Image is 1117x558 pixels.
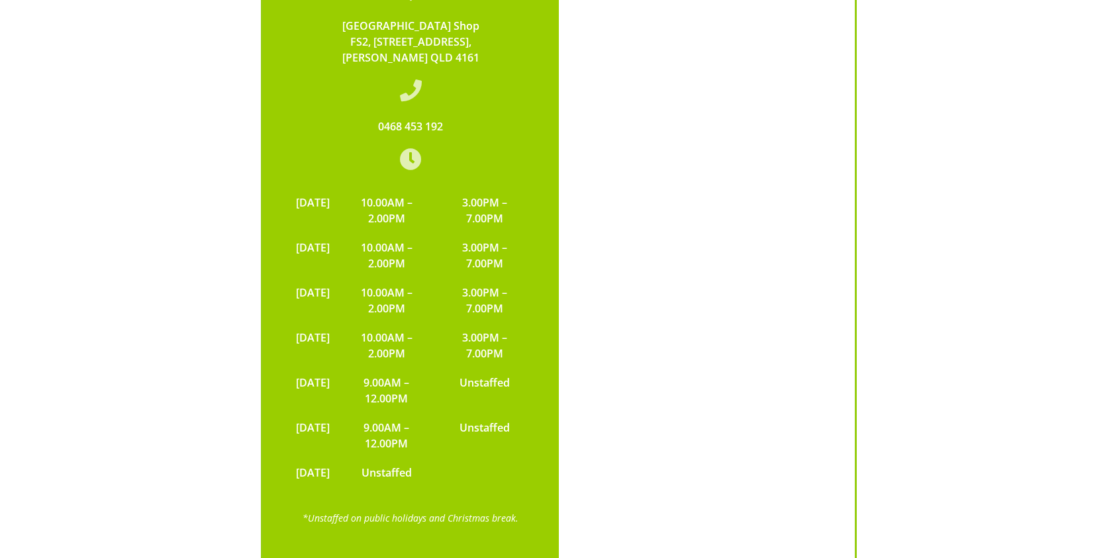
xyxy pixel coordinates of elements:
[342,19,479,65] a: [GEOGRAPHIC_DATA] ShopFS2, [STREET_ADDRESS],[PERSON_NAME] QLD 4161
[336,188,438,233] td: 10.00AM – 2.00PM
[336,368,438,413] td: 9.00AM – 12.00PM
[437,323,532,368] td: 3.00PM – 7.00PM
[437,368,532,413] td: Unstaffed
[289,368,336,413] td: [DATE]
[289,278,336,323] td: [DATE]
[289,458,336,487] td: [DATE]
[378,119,443,134] a: 0468 453 192
[336,233,438,278] td: 10.00AM – 2.00PM
[336,323,438,368] td: 10.00AM – 2.00PM
[336,458,438,487] td: Unstaffed
[437,278,532,323] td: 3.00PM – 7.00PM
[437,233,532,278] td: 3.00PM – 7.00PM
[437,188,532,233] td: 3.00PM – 7.00PM
[437,413,532,458] td: Unstaffed
[336,278,438,323] td: 10.00AM – 2.00PM
[289,323,336,368] td: [DATE]
[289,233,336,278] td: [DATE]
[289,188,336,233] td: [DATE]
[303,512,518,524] a: *Unstaffed on public holidays and Christmas break.
[289,413,336,458] td: [DATE]
[336,413,438,458] td: 9.00AM – 12.00PM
